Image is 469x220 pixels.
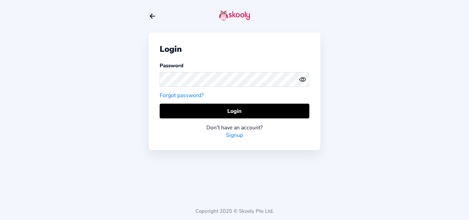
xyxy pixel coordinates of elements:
[299,76,306,83] ion-icon: eye outline
[226,131,243,139] a: Signup
[160,104,309,118] button: Login
[160,92,204,99] a: Forgot password?
[160,124,309,131] div: Don't have an account?
[219,10,250,21] img: skooly-logo.png
[160,44,309,55] div: Login
[299,76,309,83] button: eye outlineeye off outline
[160,62,183,69] label: Password
[149,12,156,20] button: arrow back outline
